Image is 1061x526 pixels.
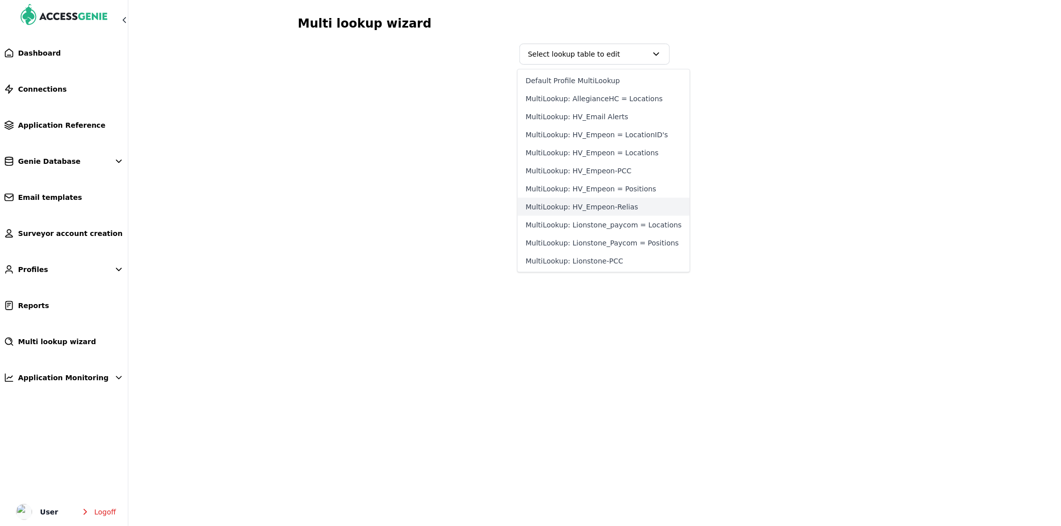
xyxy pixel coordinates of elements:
button: MultiLookup: Lionstone-PCC [518,252,690,270]
span: Logoff [94,507,116,517]
div: Select lookup table to edit [517,69,690,273]
span: Reports [18,301,49,311]
span: Genie Database [18,156,81,166]
span: Email templates [18,192,82,202]
span: Profiles [18,265,48,275]
span: Dashboard [18,48,61,58]
button: MultiLookup: HV_Empeon = Locations [518,144,690,162]
span: Application Reference [18,120,105,130]
button: Select lookup table to edit [519,44,670,65]
span: Application Monitoring [18,373,109,383]
button: MultiLookup: HV_Empeon-PCC [518,162,690,180]
button: MultiLookup: HV_Empeon-Relias [518,198,690,216]
span: Surveyor account creation [18,228,122,238]
span: Select lookup table to edit [528,49,647,59]
button: Default Profile MultiLookup [518,72,690,90]
h3: Multi lookup wizard [298,14,892,34]
span: User [40,506,58,518]
span: Connections [18,84,67,94]
button: MultiLookup: AllegianceHC = Locations [518,90,690,108]
button: MultiLookup: Lionstone_Paycom = Positions [518,234,690,252]
button: MultiLookup: Lionstone_paycom = Locations [518,216,690,234]
button: MultiLookup: HV_Email Alerts [518,108,690,126]
span: Multi lookup wizard [18,337,96,347]
img: AccessGenie Logo [20,4,108,28]
button: MultiLookup: HV_Empeon = LocationID's [518,126,690,144]
button: MultiLookup: HV_Empeon = Positions [518,180,690,198]
button: Logoff [72,502,124,522]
